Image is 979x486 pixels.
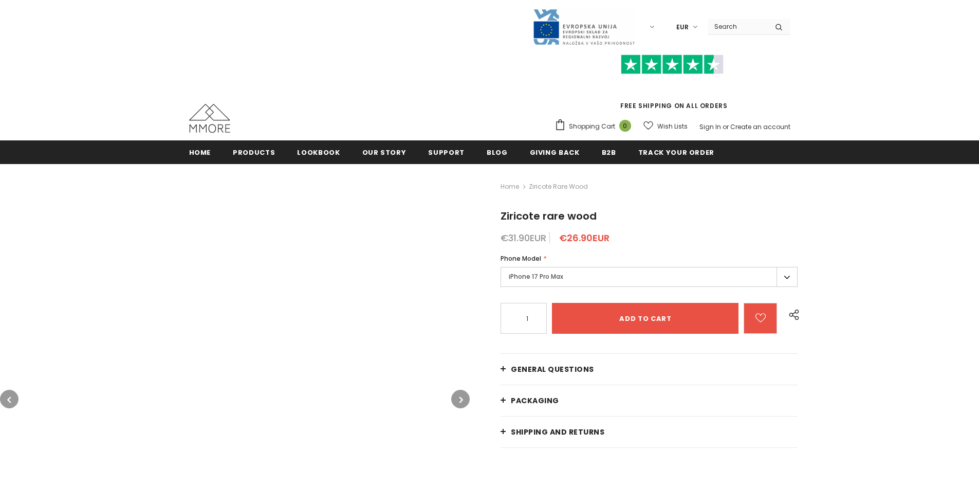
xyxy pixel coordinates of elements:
span: Home [189,148,211,157]
label: iPhone 17 Pro Max [501,267,798,287]
input: Add to cart [552,303,738,334]
span: 0 [619,120,631,132]
span: support [428,148,465,157]
a: Home [501,181,519,193]
a: PACKAGING [501,385,798,416]
span: General Questions [511,364,594,374]
span: FREE SHIPPING ON ALL ORDERS [555,59,790,110]
a: Create an account [730,122,790,131]
iframe: Customer reviews powered by Trustpilot [555,74,790,101]
a: Blog [487,140,508,164]
span: Phone Model [501,254,541,263]
a: Sign In [699,122,721,131]
a: Shopping Cart 0 [555,119,636,134]
a: support [428,140,465,164]
span: EUR [676,22,689,32]
a: Lookbook [297,140,340,164]
span: Track your order [638,148,714,157]
a: Our Story [362,140,407,164]
span: Wish Lists [657,121,688,132]
img: MMORE Cases [189,104,230,133]
span: PACKAGING [511,395,559,406]
a: Home [189,140,211,164]
span: B2B [602,148,616,157]
input: Search Site [708,19,767,34]
a: Products [233,140,275,164]
a: Wish Lists [643,117,688,135]
span: Ziricote rare wood [501,209,597,223]
span: Products [233,148,275,157]
span: €31.90EUR [501,231,546,244]
a: Shipping and returns [501,417,798,447]
img: Trust Pilot Stars [621,55,724,75]
span: Ziricote rare wood [529,181,588,193]
span: Lookbook [297,148,340,157]
span: Our Story [362,148,407,157]
a: Track your order [638,140,714,164]
img: Javni Razpis [532,8,635,46]
a: Giving back [530,140,580,164]
span: or [723,122,729,131]
a: Javni Razpis [532,22,635,31]
span: Shipping and returns [511,427,604,437]
a: B2B [602,140,616,164]
span: €26.90EUR [559,231,609,244]
a: General Questions [501,354,798,385]
span: Blog [487,148,508,157]
span: Shopping Cart [569,121,615,132]
span: Giving back [530,148,580,157]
